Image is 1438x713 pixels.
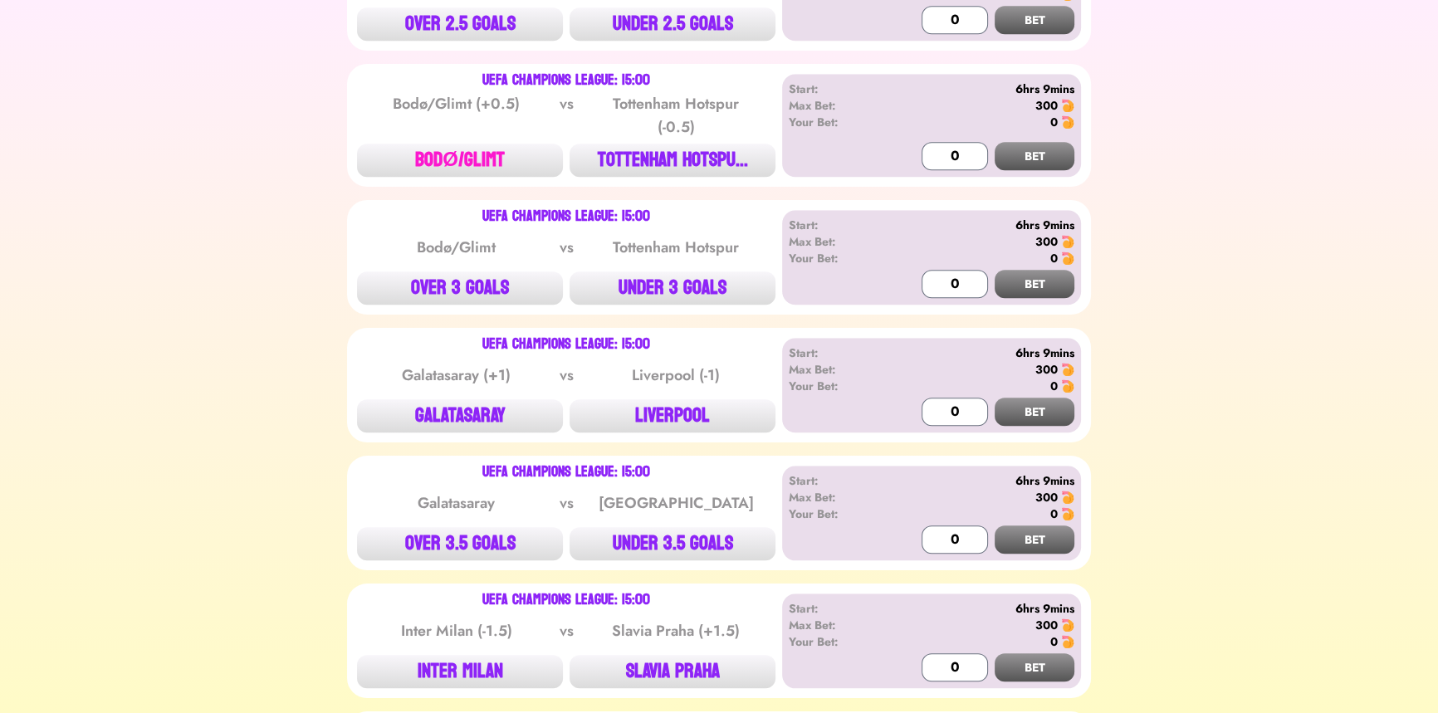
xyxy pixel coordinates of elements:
[357,527,563,560] button: OVER 3.5 GOALS
[1050,114,1058,130] div: 0
[995,142,1074,170] button: BET
[570,144,775,177] button: TOTTENHAM HOTSPU...
[789,114,884,130] div: Your Bet:
[556,92,577,139] div: vs
[1035,617,1058,633] div: 300
[482,338,650,351] div: UEFA Champions League: 15:00
[570,399,775,432] button: LIVERPOOL
[789,378,884,394] div: Your Bet:
[995,653,1074,681] button: BET
[789,81,884,97] div: Start:
[1050,250,1058,266] div: 0
[789,600,884,617] div: Start:
[570,655,775,688] button: SLAVIA PRAHA
[1035,233,1058,250] div: 300
[1035,97,1058,114] div: 300
[482,210,650,223] div: UEFA Champions League: 15:00
[1061,507,1074,520] img: 🍤
[995,525,1074,554] button: BET
[373,92,540,139] div: Bodø/Glimt (+0.5)
[556,364,577,387] div: vs
[1050,633,1058,650] div: 0
[1061,115,1074,129] img: 🍤
[1061,491,1074,504] img: 🍤
[789,361,884,378] div: Max Bet:
[592,619,760,642] div: Slavia Praha (+1.5)
[556,236,577,259] div: vs
[1050,378,1058,394] div: 0
[357,144,563,177] button: BODØ/GLIMT
[592,92,760,139] div: Tottenham Hotspur (-0.5)
[789,344,884,361] div: Start:
[789,633,884,650] div: Your Bet:
[1061,618,1074,632] img: 🍤
[357,7,563,41] button: OVER 2.5 GOALS
[789,617,884,633] div: Max Bet:
[373,236,540,259] div: Bodø/Glimt
[482,466,650,479] div: UEFA Champions League: 15:00
[789,233,884,250] div: Max Bet:
[884,81,1074,97] div: 6hrs 9mins
[373,491,540,515] div: Galatasaray
[570,7,775,41] button: UNDER 2.5 GOALS
[1035,489,1058,505] div: 300
[789,217,884,233] div: Start:
[1061,99,1074,112] img: 🍤
[884,217,1074,233] div: 6hrs 9mins
[570,527,775,560] button: UNDER 3.5 GOALS
[1061,379,1074,393] img: 🍤
[482,593,650,607] div: UEFA Champions League: 15:00
[884,472,1074,489] div: 6hrs 9mins
[556,619,577,642] div: vs
[884,600,1074,617] div: 6hrs 9mins
[1035,361,1058,378] div: 300
[357,655,563,688] button: INTER MILAN
[789,472,884,489] div: Start:
[789,97,884,114] div: Max Bet:
[884,344,1074,361] div: 6hrs 9mins
[1061,635,1074,648] img: 🍤
[789,505,884,522] div: Your Bet:
[570,271,775,305] button: UNDER 3 GOALS
[789,489,884,505] div: Max Bet:
[995,270,1074,298] button: BET
[592,236,760,259] div: Tottenham Hotspur
[357,399,563,432] button: GALATASARAY
[995,398,1074,426] button: BET
[592,491,760,515] div: [GEOGRAPHIC_DATA]
[373,364,540,387] div: Galatasaray (+1)
[1050,505,1058,522] div: 0
[592,364,760,387] div: Liverpool (-1)
[556,491,577,515] div: vs
[789,250,884,266] div: Your Bet:
[1061,252,1074,265] img: 🍤
[995,6,1074,34] button: BET
[1061,235,1074,248] img: 🍤
[357,271,563,305] button: OVER 3 GOALS
[373,619,540,642] div: Inter Milan (-1.5)
[1061,363,1074,376] img: 🍤
[482,74,650,87] div: UEFA Champions League: 15:00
